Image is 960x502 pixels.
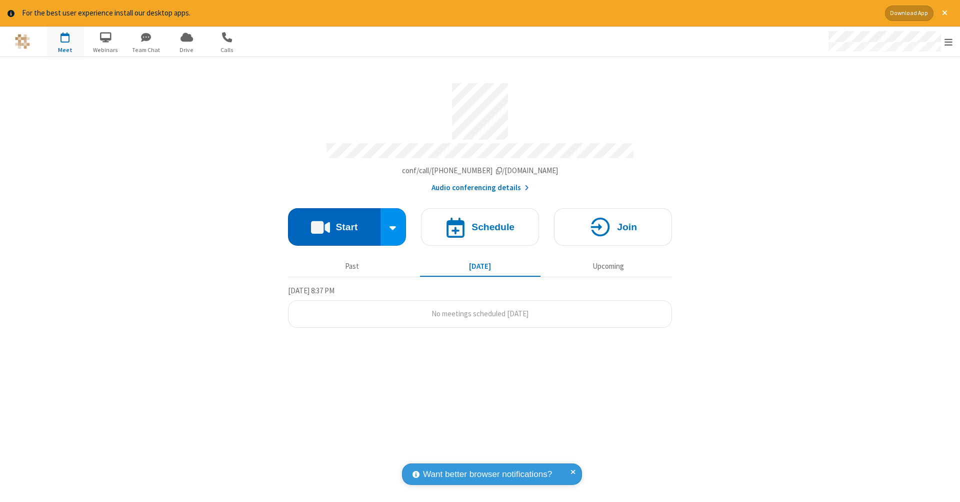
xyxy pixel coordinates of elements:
button: Schedule [421,208,539,246]
span: No meetings scheduled [DATE] [431,309,528,318]
button: Join [554,208,672,246]
div: For the best user experience install our desktop apps. [22,8,877,19]
span: Webinars [87,46,124,55]
button: Start [288,208,380,246]
button: Logo [3,27,41,57]
span: [DATE] 8:37 PM [288,286,334,295]
span: Calls [208,46,246,55]
span: Drive [168,46,205,55]
button: Close alert [937,6,952,21]
button: Upcoming [548,257,668,276]
button: Audio conferencing details [431,182,529,194]
span: Copy my meeting room link [402,166,558,175]
h4: Start [335,222,357,232]
div: Start conference options [380,208,406,246]
button: Download App [885,6,933,21]
button: Copy my meeting room linkCopy my meeting room link [402,165,558,177]
span: Team Chat [127,46,165,55]
section: Account details [288,76,672,193]
button: Past [292,257,412,276]
section: Today's Meetings [288,285,672,328]
h4: Join [617,222,637,232]
span: Want better browser notifications? [423,468,552,481]
h4: Schedule [471,222,514,232]
img: QA Selenium DO NOT DELETE OR CHANGE [15,34,30,49]
button: [DATE] [420,257,540,276]
div: Open menu [819,27,960,57]
span: Meet [46,46,84,55]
